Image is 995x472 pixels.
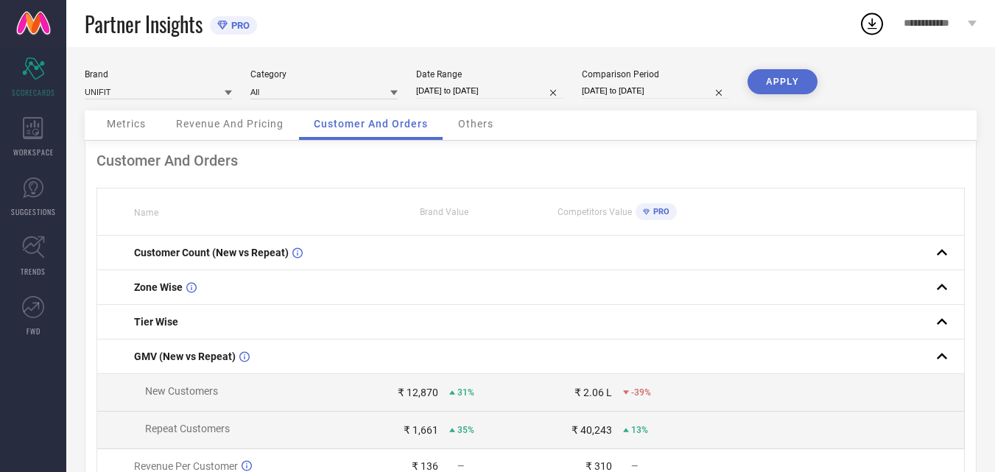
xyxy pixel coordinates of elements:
[572,424,612,436] div: ₹ 40,243
[27,325,41,337] span: FWD
[96,152,965,169] div: Customer And Orders
[85,69,232,80] div: Brand
[134,316,178,328] span: Tier Wise
[558,207,632,217] span: Competitors Value
[457,425,474,435] span: 35%
[250,69,398,80] div: Category
[631,387,651,398] span: -39%
[107,118,146,130] span: Metrics
[228,20,250,31] span: PRO
[85,9,203,39] span: Partner Insights
[416,83,563,99] input: Select date range
[134,460,238,472] span: Revenue Per Customer
[574,387,612,398] div: ₹ 2.06 L
[458,118,493,130] span: Others
[13,147,54,158] span: WORKSPACE
[145,385,218,397] span: New Customers
[176,118,284,130] span: Revenue And Pricing
[582,83,729,99] input: Select comparison period
[404,424,438,436] div: ₹ 1,661
[586,460,612,472] div: ₹ 310
[457,461,464,471] span: —
[420,207,468,217] span: Brand Value
[12,87,55,98] span: SCORECARDS
[631,425,648,435] span: 13%
[145,423,230,434] span: Repeat Customers
[748,69,818,94] button: APPLY
[134,351,236,362] span: GMV (New vs Repeat)
[859,10,885,37] div: Open download list
[398,387,438,398] div: ₹ 12,870
[457,387,474,398] span: 31%
[11,206,56,217] span: SUGGESTIONS
[134,281,183,293] span: Zone Wise
[412,460,438,472] div: ₹ 136
[134,247,289,258] span: Customer Count (New vs Repeat)
[21,266,46,277] span: TRENDS
[631,461,638,471] span: —
[650,207,669,216] span: PRO
[314,118,428,130] span: Customer And Orders
[416,69,563,80] div: Date Range
[134,208,158,218] span: Name
[582,69,729,80] div: Comparison Period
